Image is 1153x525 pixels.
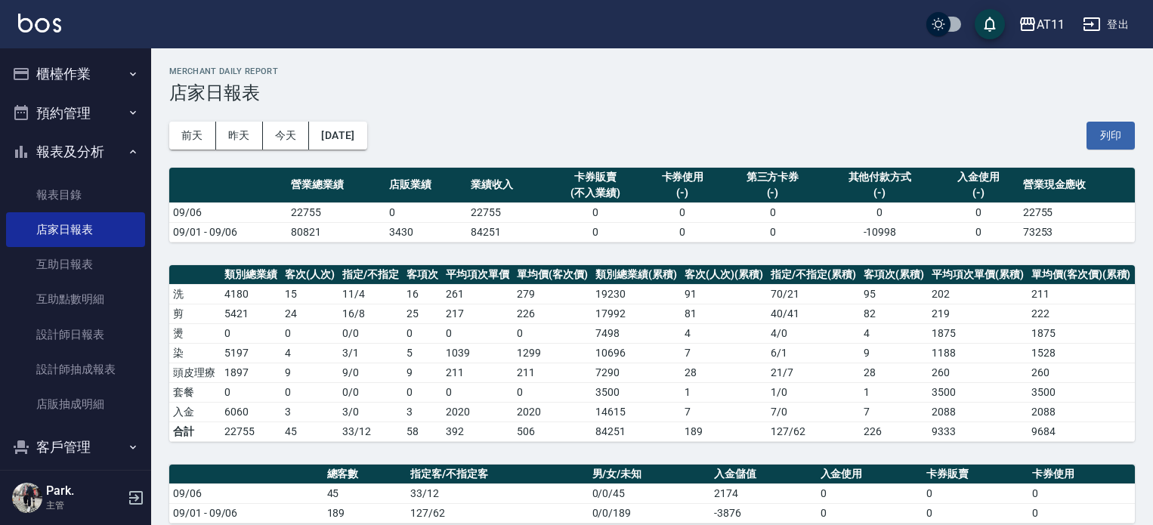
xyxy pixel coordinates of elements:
td: 0/0/189 [589,503,711,523]
td: 2088 [928,402,1028,422]
img: Person [12,483,42,513]
td: 09/01 - 09/06 [169,222,287,242]
button: 登出 [1077,11,1135,39]
td: 506 [513,422,592,441]
td: 84251 [467,222,549,242]
h2: Merchant Daily Report [169,66,1135,76]
button: 報表及分析 [6,132,145,171]
td: 7 [681,343,767,363]
th: 營業總業績 [287,168,385,203]
div: 卡券使用 [646,169,720,185]
button: AT11 [1012,9,1071,40]
td: 1188 [928,343,1028,363]
td: 09/06 [169,202,287,222]
button: 昨天 [216,122,263,150]
td: 6060 [221,402,281,422]
td: 127/62 [767,422,860,441]
th: 總客數 [323,465,407,484]
div: (-) [727,185,818,201]
td: 22755 [1019,202,1135,222]
div: (-) [941,185,1015,201]
th: 客項次 [403,265,442,285]
th: 類別總業績 [221,265,281,285]
td: 9 [860,343,928,363]
td: 0 [642,222,724,242]
td: 1 [860,382,928,402]
a: 設計師抽成報表 [6,352,145,387]
td: 1875 [928,323,1028,343]
h5: Park. [46,483,123,499]
td: 3 [281,402,338,422]
td: 9684 [1028,422,1135,441]
td: 7 / 0 [767,402,860,422]
td: 9 [281,363,338,382]
div: 其他付款方式 [826,169,934,185]
td: 1875 [1028,323,1135,343]
td: -10998 [822,222,938,242]
td: 84251 [592,422,681,441]
div: (-) [646,185,720,201]
table: a dense table [169,465,1135,523]
th: 業績收入 [467,168,549,203]
td: 1528 [1028,343,1135,363]
td: 5197 [221,343,281,363]
td: 9 [403,363,442,382]
th: 卡券販賣 [923,465,1028,484]
th: 客次(人次) [281,265,338,285]
td: 226 [860,422,928,441]
td: 392 [442,422,513,441]
td: 0 [549,222,642,242]
td: 40 / 41 [767,304,860,323]
td: 0 [923,483,1028,503]
td: 80821 [287,222,385,242]
td: 1299 [513,343,592,363]
th: 客次(人次)(累積) [681,265,767,285]
td: 0 [221,323,281,343]
td: 1 [681,382,767,402]
td: 22755 [287,202,385,222]
td: 0 [923,503,1028,523]
td: 頭皮理療 [169,363,221,382]
td: 0 [938,202,1019,222]
td: 3 / 1 [338,343,403,363]
td: 0 [281,382,338,402]
button: 列印 [1087,122,1135,150]
td: 9333 [928,422,1028,441]
th: 入金使用 [817,465,923,484]
td: 9 / 0 [338,363,403,382]
td: 0 [817,503,923,523]
td: 260 [928,363,1028,382]
td: 0 [513,382,592,402]
td: 5 [403,343,442,363]
td: 6 / 1 [767,343,860,363]
td: 燙 [169,323,221,343]
th: 單均價(客次價)(累積) [1028,265,1135,285]
td: 81 [681,304,767,323]
a: 互助日報表 [6,247,145,282]
th: 卡券使用 [1028,465,1135,484]
td: 202 [928,284,1028,304]
td: 260 [1028,363,1135,382]
td: 211 [442,363,513,382]
th: 平均項次單價(累積) [928,265,1028,285]
td: 3430 [385,222,467,242]
td: 5421 [221,304,281,323]
td: 0 [938,222,1019,242]
table: a dense table [169,168,1135,242]
th: 入金儲值 [710,465,816,484]
button: 前天 [169,122,216,150]
td: 70 / 21 [767,284,860,304]
td: 219 [928,304,1028,323]
div: 第三方卡券 [727,169,818,185]
button: 員工及薪資 [6,467,145,506]
td: 0 [221,382,281,402]
button: 櫃檯作業 [6,54,145,94]
td: 洗 [169,284,221,304]
td: 222 [1028,304,1135,323]
td: 7498 [592,323,681,343]
td: 0 [1028,503,1135,523]
td: 211 [513,363,592,382]
td: 45 [281,422,338,441]
td: 73253 [1019,222,1135,242]
td: 4180 [221,284,281,304]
